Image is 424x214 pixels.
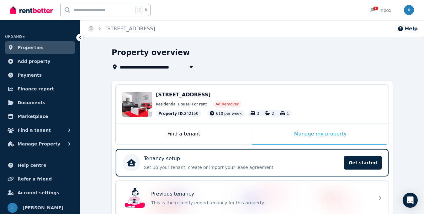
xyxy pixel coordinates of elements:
[344,156,382,170] span: Get started
[23,204,63,211] span: [PERSON_NAME]
[105,26,155,32] a: [STREET_ADDRESS]
[144,155,180,162] p: Tenancy setup
[5,83,75,95] a: Finance report
[5,138,75,150] button: Manage Property
[18,175,52,183] span: Refer a friend
[5,159,75,171] a: Help centre
[125,188,145,208] img: Previous tenancy
[5,110,75,123] a: Marketplace
[403,193,418,208] div: Open Intercom Messenger
[257,111,259,116] span: 3
[5,124,75,136] button: Find a tenant
[10,5,53,15] img: RentBetter
[18,44,44,51] span: Properties
[5,96,75,109] a: Documents
[144,164,340,171] p: Set up your tenant, create or import your lease agreement
[5,34,25,39] span: ORGANISE
[369,7,391,13] div: Inbox
[158,111,183,116] span: Property ID
[156,102,207,107] span: Residential House | For rent
[116,124,252,145] div: Find a tenant
[151,200,371,206] p: This is the recently ended tenancy for this property.
[5,41,75,54] a: Properties
[80,20,163,38] nav: Breadcrumb
[216,111,242,116] span: 610 per week
[18,99,45,106] span: Documents
[18,126,51,134] span: Find a tenant
[112,48,190,58] h1: Property overview
[8,203,18,213] img: Jacqueline Law-Smith
[5,69,75,81] a: Payments
[18,113,48,120] span: Marketplace
[5,173,75,185] a: Refer a friend
[397,25,418,33] button: Help
[145,8,147,13] span: k
[18,85,54,93] span: Finance report
[215,102,239,107] span: Ad: Removed
[404,5,414,15] img: Jacqueline Law-Smith
[116,149,389,176] a: Tenancy setupSet up your tenant, create or import your lease agreementGet started
[287,111,289,116] span: 1
[5,55,75,68] a: Add property
[252,124,389,145] div: Manage my property
[5,186,75,199] a: Account settings
[156,92,211,98] span: [STREET_ADDRESS]
[156,110,201,117] div: : 242150
[18,161,46,169] span: Help centre
[272,111,274,116] span: 2
[151,190,194,198] p: Previous tenancy
[18,189,59,196] span: Account settings
[18,140,60,148] span: Manage Property
[373,7,378,10] span: 2
[18,71,42,79] span: Payments
[18,58,50,65] span: Add property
